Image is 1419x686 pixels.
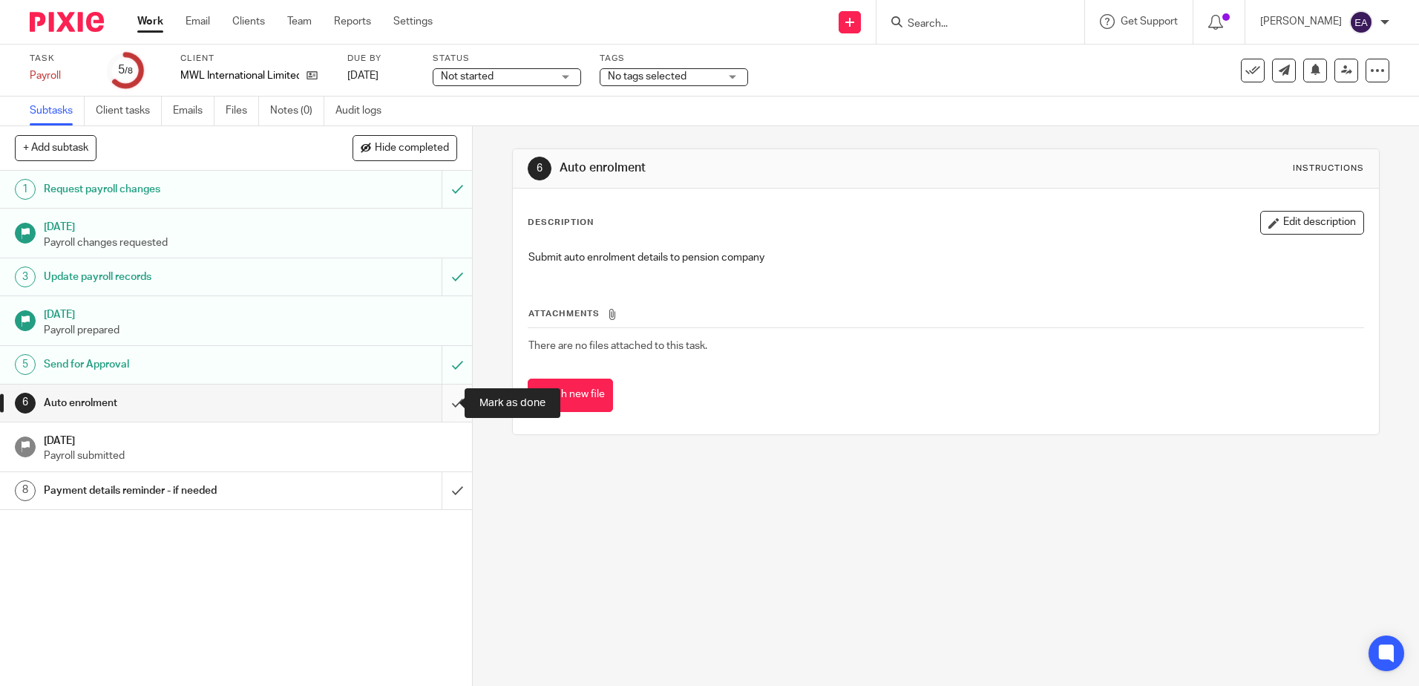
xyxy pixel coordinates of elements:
[347,53,414,65] label: Due by
[393,14,433,29] a: Settings
[15,179,36,200] div: 1
[1260,14,1342,29] p: [PERSON_NAME]
[44,178,299,200] h1: Request payroll changes
[270,97,324,125] a: Notes (0)
[433,53,581,65] label: Status
[44,216,458,235] h1: [DATE]
[226,97,259,125] a: Files
[44,235,458,250] p: Payroll changes requested
[1121,16,1178,27] span: Get Support
[118,62,133,79] div: 5
[44,323,458,338] p: Payroll prepared
[334,14,371,29] a: Reports
[335,97,393,125] a: Audit logs
[30,53,89,65] label: Task
[528,341,707,351] span: There are no files attached to this task.
[528,217,594,229] p: Description
[30,68,89,83] div: Payroll
[528,379,613,412] button: Attach new file
[15,480,36,501] div: 8
[906,18,1040,31] input: Search
[353,135,457,160] button: Hide completed
[44,392,299,414] h1: Auto enrolment
[44,430,458,448] h1: [DATE]
[375,143,449,154] span: Hide completed
[528,250,1363,265] p: Submit auto enrolment details to pension company
[1349,10,1373,34] img: svg%3E
[44,353,299,376] h1: Send for Approval
[441,71,494,82] span: Not started
[528,157,551,180] div: 6
[1260,211,1364,235] button: Edit description
[287,14,312,29] a: Team
[186,14,210,29] a: Email
[347,71,378,81] span: [DATE]
[1293,163,1364,174] div: Instructions
[96,97,162,125] a: Client tasks
[560,160,977,176] h1: Auto enrolment
[15,267,36,287] div: 3
[600,53,748,65] label: Tags
[44,266,299,288] h1: Update payroll records
[15,393,36,414] div: 6
[44,480,299,502] h1: Payment details reminder - if needed
[30,12,104,32] img: Pixie
[180,53,329,65] label: Client
[125,67,133,75] small: /8
[232,14,265,29] a: Clients
[30,97,85,125] a: Subtasks
[528,310,600,318] span: Attachments
[44,448,458,463] p: Payroll submitted
[137,14,163,29] a: Work
[44,304,458,322] h1: [DATE]
[608,71,686,82] span: No tags selected
[15,135,96,160] button: + Add subtask
[180,68,299,83] p: MWL International Limited
[173,97,214,125] a: Emails
[15,354,36,375] div: 5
